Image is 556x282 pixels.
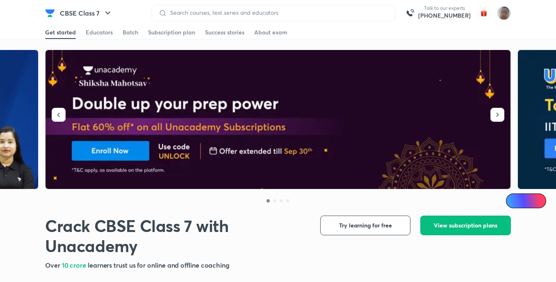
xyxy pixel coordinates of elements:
[339,221,392,230] span: Try learning for free
[167,9,388,16] input: Search courses, test series and educators
[205,28,244,36] div: Success stories
[45,261,62,269] span: Over
[254,28,287,36] div: About exam
[123,28,138,36] div: Batch
[55,5,118,21] button: CBSE Class 7
[86,26,113,39] a: Educators
[86,28,113,36] div: Educators
[45,26,76,39] a: Get started
[45,28,76,36] div: Get started
[402,5,418,21] img: call-us
[320,216,410,235] button: Try learning for free
[418,5,471,11] p: Talk to our experts
[418,11,471,20] a: [PHONE_NUMBER]
[123,26,138,39] a: Batch
[511,198,517,204] img: Icon
[148,28,195,36] div: Subscription plan
[506,193,546,208] a: Ai Doubts
[205,26,244,39] a: Success stories
[420,216,511,235] button: View subscription plans
[148,26,195,39] a: Subscription plan
[62,261,88,269] span: 10 crore
[254,26,287,39] a: About exam
[520,198,541,204] span: Ai Doubts
[88,261,230,269] span: learners trust us for online and offline coaching
[45,216,307,256] h1: Crack CBSE Class 7 with Unacademy
[434,221,497,230] span: View subscription plans
[497,6,511,20] img: Vinayak Mishra
[477,7,490,20] img: avatar
[45,8,55,18] img: Company Logo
